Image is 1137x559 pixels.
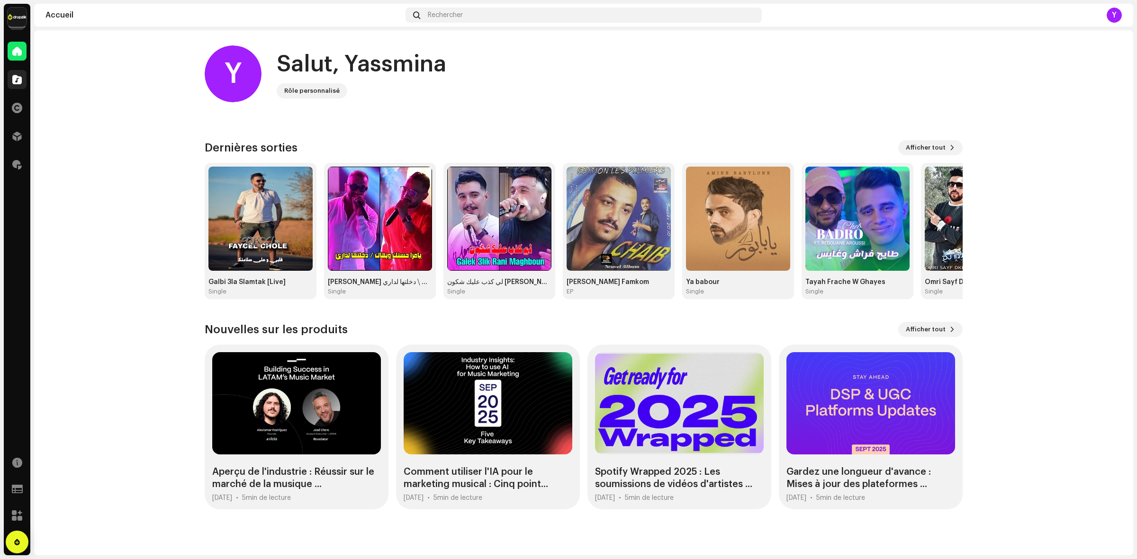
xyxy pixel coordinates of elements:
div: 5 [816,494,865,502]
span: min de lecture [437,495,482,501]
img: 286b6348-ba6d-4667-b3f5-6e051897b556 [208,167,313,271]
div: Gardez une longueur d'avance : Mises à jour des plateformes ... [786,466,955,490]
img: 853a34a8-4376-4a76-a542-c2758e053027 [805,167,910,271]
div: Rôle personnalisé [284,85,340,97]
div: [DATE] [212,494,232,502]
div: 5 [433,494,482,502]
button: Afficher tout [898,140,963,155]
div: Single [208,288,226,295]
div: EP [567,288,573,295]
div: Single [447,288,465,295]
span: Rechercher [428,11,463,19]
div: Comment utiliser l'IA pour le marketing musical : Cinq point... [404,466,572,490]
div: Omri Sayf Dkhal [925,278,1029,286]
div: Aperçu de l'industrie : Réussir sur le marché de la musique ... [212,466,381,490]
h3: Nouvelles sur les produits [205,322,348,337]
span: min de lecture [820,495,865,501]
img: c1d59f67-ac04-47e7-99c9-40939d75a28e [686,167,790,271]
span: Afficher tout [906,138,946,157]
span: min de lecture [246,495,291,501]
img: b9fab781-9fdd-4457-9451-737cd2eaa396 [328,167,432,271]
span: min de lecture [629,495,674,501]
h3: Dernières sorties [205,140,298,155]
div: Open Intercom Messenger [6,531,28,553]
div: • [236,494,238,502]
div: Ya babour [686,278,790,286]
div: [DATE] [595,494,615,502]
div: • [619,494,621,502]
div: [DATE] [404,494,424,502]
img: e9327f91-4221-4108-906c-db035a3503a5 [567,167,671,271]
span: Afficher tout [906,320,946,339]
div: Single [686,288,704,295]
div: 5 [242,494,291,502]
div: Y [1107,8,1122,23]
div: Single [328,288,346,295]
div: Accueil [45,11,402,19]
div: Salut, Yassmina [277,49,446,80]
div: Spotify Wrapped 2025 : Les soumissions de vidéos d'artistes ... [595,466,764,490]
div: لي كذب عليك شكون [PERSON_NAME] 3lik [PERSON_NAME] [447,278,551,286]
div: Single [805,288,823,295]
div: • [427,494,430,502]
div: Tayah Frache W Ghayes [805,278,910,286]
div: Y [205,45,262,102]
div: [PERSON_NAME] وبهاك ⧸ دخلتها لداري [328,278,432,286]
img: 80279770-a956-40db-be82-3faa4477c8b8 [925,167,1029,271]
div: Single [925,288,943,295]
div: [DATE] [786,494,806,502]
div: • [810,494,812,502]
div: [PERSON_NAME] Famkom [567,278,671,286]
img: 093cfdf0-c121-4c69-bdab-2ca1e16a6dbc [447,167,551,271]
div: 5 [625,494,674,502]
img: 6b198820-6d9f-4d8e-bd7e-78ab9e57ca24 [8,8,27,27]
button: Afficher tout [898,322,963,337]
div: Galbi 3la Slamtak [Live] [208,278,313,286]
